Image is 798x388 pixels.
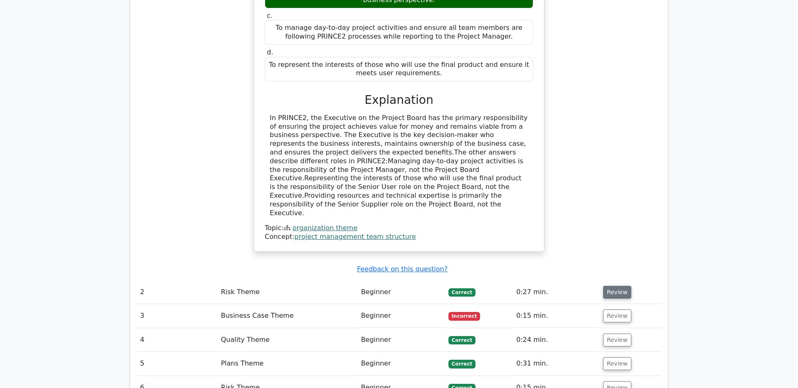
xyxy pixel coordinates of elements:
td: Risk Theme [217,280,357,304]
span: Correct [448,360,475,368]
span: Incorrect [448,312,480,320]
td: 0:31 min. [513,352,600,376]
td: 3 [137,304,217,328]
h3: Explanation [270,93,528,107]
span: c. [267,12,273,20]
td: Beginner [357,280,445,304]
button: Review [603,286,631,299]
button: Review [603,334,631,346]
button: Review [603,357,631,370]
div: In PRINCE2, the Executive on the Project Board has the primary responsibility of ensuring the pro... [270,114,528,218]
a: organization theme [293,224,357,232]
div: To manage day-to-day project activities and ensure all team members are following PRINCE2 process... [265,20,533,45]
div: Topic: [265,224,533,233]
td: Beginner [357,304,445,328]
a: Feedback on this question? [357,265,448,273]
div: To represent the interests of those who will use the final product and ensure it meets user requi... [265,57,533,82]
span: d. [267,48,273,56]
button: Review [603,309,631,322]
td: 0:24 min. [513,328,600,352]
td: 0:27 min. [513,280,600,304]
a: project management team structure [295,233,416,241]
td: 0:15 min. [513,304,600,328]
td: 4 [137,328,217,352]
span: Correct [448,288,475,297]
div: Concept: [265,233,533,241]
td: Plans Theme [217,352,357,376]
td: 2 [137,280,217,304]
td: Beginner [357,352,445,376]
td: 5 [137,352,217,376]
span: Correct [448,336,475,344]
td: Quality Theme [217,328,357,352]
td: Beginner [357,328,445,352]
td: Business Case Theme [217,304,357,328]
